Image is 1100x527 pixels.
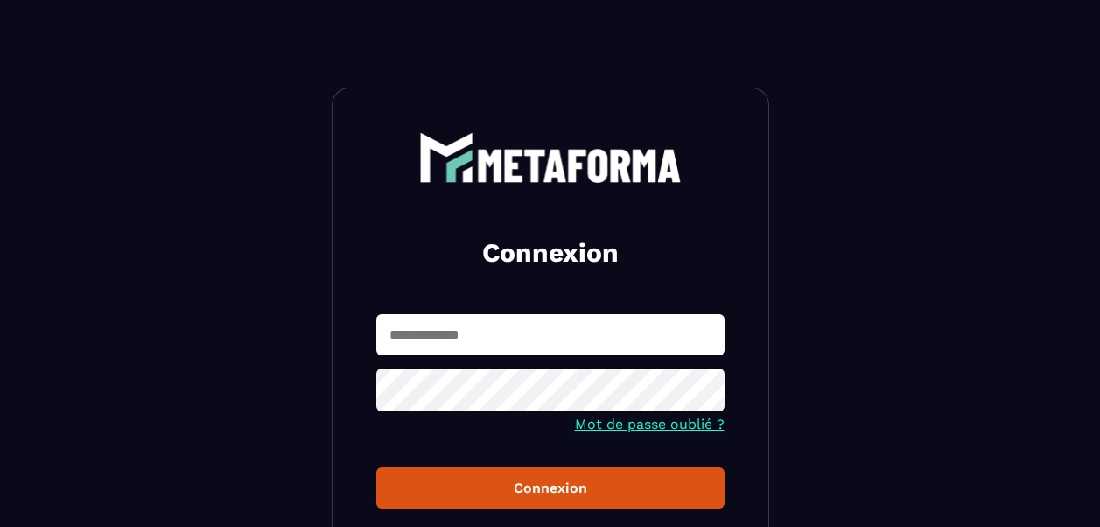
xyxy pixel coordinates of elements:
div: Connexion [390,480,711,496]
a: Mot de passe oublié ? [575,416,725,432]
h2: Connexion [397,235,704,271]
button: Connexion [376,467,725,509]
a: logo [376,132,725,183]
img: logo [419,132,682,183]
